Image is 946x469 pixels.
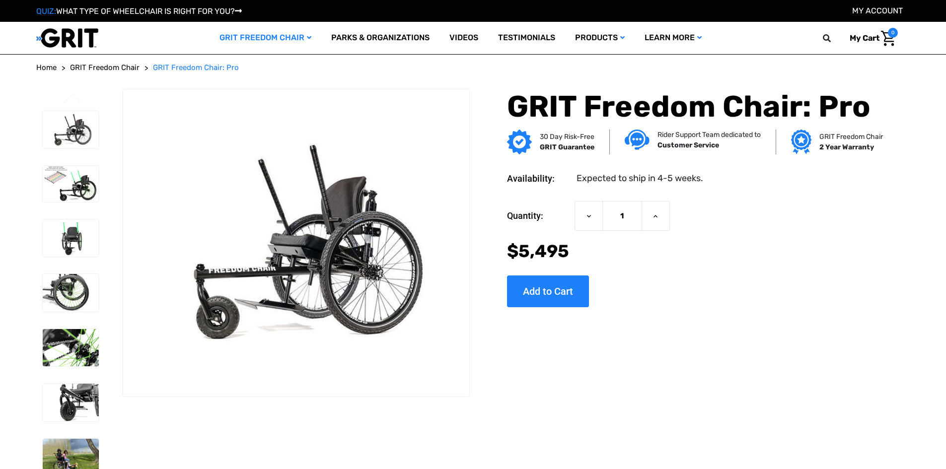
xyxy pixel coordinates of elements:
span: GRIT Freedom Chair: Pro [153,63,239,72]
img: GRIT Freedom Chair Pro: close up side view of Pro off road wheelchair model highlighting custom c... [43,274,99,312]
a: GRIT Freedom Chair: Pro [153,62,239,73]
span: Home [36,63,57,72]
input: Add to Cart [507,275,589,307]
a: Parks & Organizations [321,22,439,54]
p: GRIT Freedom Chair [819,132,883,142]
dt: Availability: [507,172,570,185]
strong: Customer Service [657,141,719,149]
span: QUIZ: [36,6,56,16]
a: QUIZ:WHAT TYPE OF WHEELCHAIR IS RIGHT FOR YOU? [36,6,242,16]
img: GRIT Guarantee [507,130,532,154]
span: 0 [888,28,898,38]
a: Products [565,22,635,54]
strong: 2 Year Warranty [819,143,874,151]
a: Learn More [635,22,712,54]
img: GRIT Freedom Chair Pro: side view of Pro model with green lever wraps and spokes on Spinergy whee... [43,166,99,202]
img: GRIT Freedom Chair Pro: close up of front reinforced, tubular front fork and mountainboard wheel ... [43,384,99,421]
img: Grit freedom [791,130,811,154]
h1: GRIT Freedom Chair: Pro [507,89,879,125]
img: GRIT Freedom Chair Pro: the Pro model shown including contoured Invacare Matrx seatback, Spinergy... [43,111,99,149]
span: My Cart [850,33,879,43]
span: GRIT Freedom Chair [70,63,140,72]
img: GRIT Freedom Chair Pro: close up of one Spinergy wheel with green-colored spokes and upgraded dri... [43,329,99,367]
strong: GRIT Guarantee [540,143,594,151]
p: Rider Support Team dedicated to [657,130,761,140]
a: GRIT Freedom Chair [210,22,321,54]
a: Testimonials [488,22,565,54]
dd: Expected to ship in 4-5 weeks. [577,172,703,185]
a: GRIT Freedom Chair [70,62,140,73]
img: Cart [881,31,895,46]
button: Go to slide 3 of 3 [63,93,83,105]
nav: Breadcrumb [36,62,910,73]
label: Quantity: [507,201,570,231]
img: GRIT Freedom Chair Pro: front view of Pro model all terrain wheelchair with green lever wraps and... [43,219,99,257]
a: Account [852,6,903,15]
input: Search [827,28,842,49]
img: GRIT Freedom Chair Pro: the Pro model shown including contoured Invacare Matrx seatback, Spinergy... [123,128,469,358]
a: Home [36,62,57,73]
span: $5,495 [507,241,569,262]
a: Cart with 0 items [842,28,898,49]
p: 30 Day Risk-Free [540,132,594,142]
img: Customer service [625,130,650,150]
img: GRIT All-Terrain Wheelchair and Mobility Equipment [36,28,98,48]
a: Videos [439,22,488,54]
